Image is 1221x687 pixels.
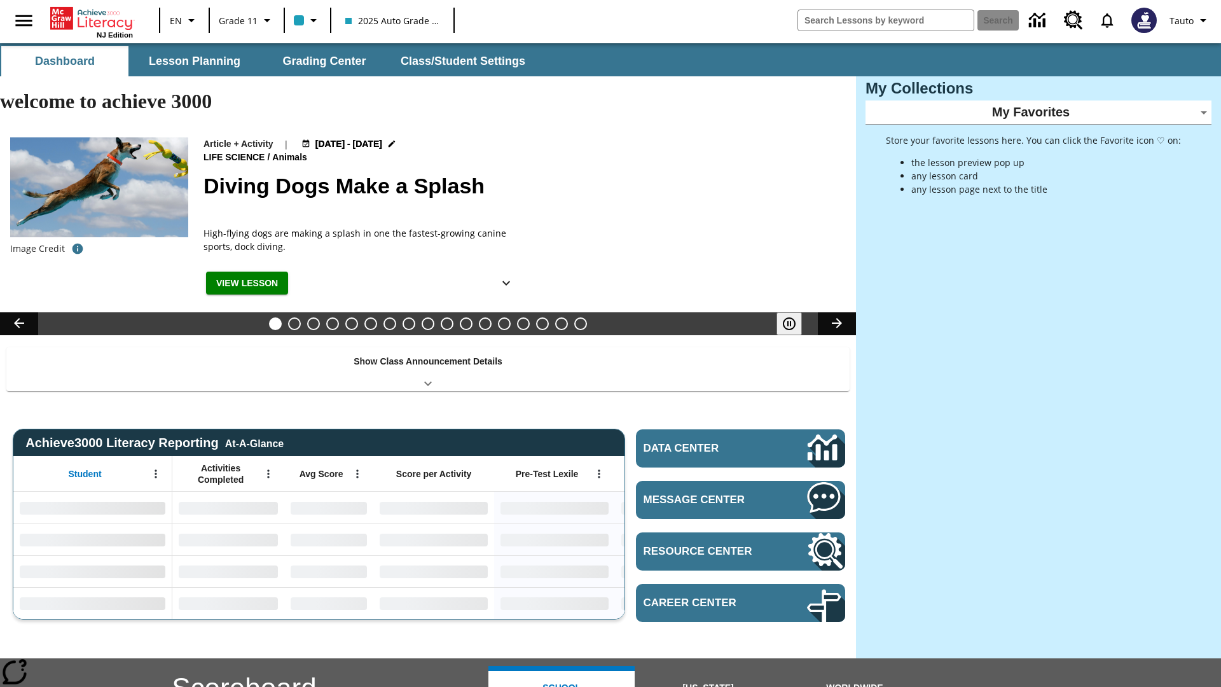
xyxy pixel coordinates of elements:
button: Open Menu [590,464,609,483]
span: Grade 11 [219,14,258,27]
button: Grade: Grade 11, Select a grade [214,9,280,32]
img: A dog is jumping high in the air in an attempt to grab a yellow toy with its mouth. [10,137,188,238]
button: Grading Center [261,46,388,76]
button: Dashboard [1,46,128,76]
span: Life Science [203,151,267,165]
button: Slide 5 Cars of the Future? [345,317,358,330]
button: Select a new avatar [1124,4,1164,37]
li: any lesson card [911,169,1181,183]
span: Avg Score [300,468,343,480]
span: Achieve3000 Literacy Reporting [25,436,284,450]
div: High-flying dogs are making a splash in one the fastest-growing canine sports, dock diving. [203,226,521,253]
div: No Data, [615,587,736,619]
p: Show Class Announcement Details [354,355,502,368]
button: Slide 14 Between Two Worlds [517,317,530,330]
div: No Data, [615,492,736,524]
input: search field [798,10,974,31]
div: No Data, [284,492,373,524]
button: Slide 6 The Last Homesteaders [364,317,377,330]
span: Message Center [644,494,769,506]
p: Image Credit [10,242,65,255]
button: Slide 9 Fashion Forward in Ancient Rome [422,317,434,330]
button: Slide 16 Point of View [555,317,568,330]
button: Slide 3 Do You Want Fries With That? [307,317,320,330]
button: Slide 17 The Constitution's Balancing Act [574,317,587,330]
button: Lesson carousel, Next [818,312,856,335]
button: Open Menu [259,464,278,483]
span: Animals [272,151,309,165]
button: Slide 11 Mixed Practice: Citing Evidence [460,317,473,330]
h2: Diving Dogs Make a Splash [203,170,841,202]
span: NJ Edition [97,31,133,39]
button: Class/Student Settings [390,46,535,76]
div: Show Class Announcement Details [6,347,850,391]
button: Lesson Planning [131,46,258,76]
span: Data Center [644,442,764,455]
div: No Data, [172,587,284,619]
button: Open Menu [146,464,165,483]
button: Class color is light blue. Change class color [289,9,326,32]
a: Notifications [1091,4,1124,37]
a: Career Center [636,584,845,622]
div: No Data, [284,587,373,619]
div: At-A-Glance [225,436,284,450]
div: No Data, [172,524,284,555]
li: any lesson page next to the title [911,183,1181,196]
div: No Data, [615,524,736,555]
a: Data Center [636,429,845,468]
button: Slide 1 Diving Dogs Make a Splash [269,317,282,330]
button: Slide 4 Dirty Jobs Kids Had To Do [326,317,339,330]
button: Slide 7 Solar Power to the People [383,317,396,330]
button: Pause [776,312,802,335]
p: Store your favorite lessons here. You can click the Favorite icon ♡ on: [886,134,1181,147]
div: No Data, [284,555,373,587]
button: Image credit: Gloria Anderson/Alamy Stock Photo [65,237,90,260]
div: No Data, [284,524,373,555]
button: Language: EN, Select a language [164,9,205,32]
li: the lesson preview pop up [911,156,1181,169]
a: Resource Center, Will open in new tab [636,532,845,571]
p: Article + Activity [203,137,273,151]
button: Open side menu [5,2,43,39]
button: Slide 10 The Invasion of the Free CD [441,317,453,330]
span: EN [170,14,182,27]
button: Aug 19 - Aug 20 Choose Dates [299,137,399,151]
button: Slide 13 Career Lesson [498,317,511,330]
span: 2025 Auto Grade 11 [345,14,439,27]
button: Slide 12 Pre-release lesson [479,317,492,330]
div: Pause [776,312,815,335]
span: Activities Completed [179,462,263,485]
a: Data Center [1021,3,1056,38]
button: Show Details [493,272,519,295]
a: Home [50,6,133,31]
span: Pre-Test Lexile [516,468,579,480]
span: Score per Activity [396,468,472,480]
span: Resource Center [644,545,769,558]
button: Slide 15 Hooray for Constitution Day! [536,317,549,330]
span: Student [69,468,102,480]
h3: My Collections [866,80,1211,97]
button: View Lesson [206,272,288,295]
button: Open Menu [348,464,367,483]
div: My Favorites [866,101,1211,125]
button: Slide 2 Taking Movies to the X-Dimension [288,317,301,330]
div: No Data, [615,555,736,587]
div: No Data, [172,492,284,524]
button: Slide 8 Attack of the Terrifying Tomatoes [403,317,415,330]
span: [DATE] - [DATE] [315,137,382,151]
button: Profile/Settings [1164,9,1216,32]
img: Avatar [1131,8,1157,33]
div: Home [50,4,133,39]
a: Message Center [636,481,845,519]
span: / [267,152,270,162]
span: Tauto [1169,14,1194,27]
span: Career Center [644,597,769,609]
span: | [284,137,289,151]
a: Resource Center, Will open in new tab [1056,3,1091,38]
div: No Data, [172,555,284,587]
